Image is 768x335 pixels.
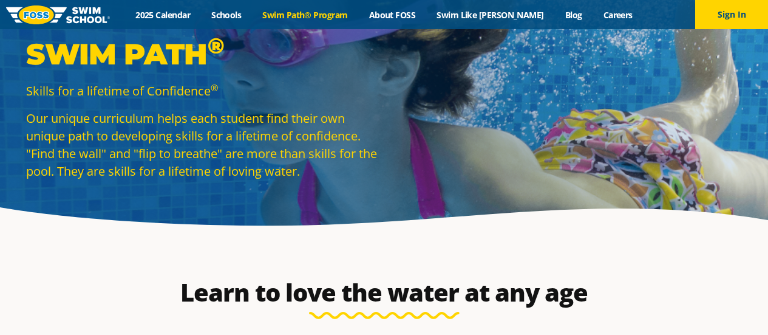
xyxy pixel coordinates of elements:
[252,9,358,21] a: Swim Path® Program
[201,9,252,21] a: Schools
[125,9,201,21] a: 2025 Calendar
[6,5,110,24] img: FOSS Swim School Logo
[426,9,555,21] a: Swim Like [PERSON_NAME]
[358,9,426,21] a: About FOSS
[208,32,224,59] sup: ®
[211,81,218,94] sup: ®
[26,109,378,180] p: Our unique curriculum helps each student find their own unique path to developing skills for a li...
[26,82,378,100] p: Skills for a lifetime of Confidence
[593,9,643,21] a: Careers
[26,36,378,72] p: Swim Path
[98,278,671,307] h2: Learn to love the water at any age
[554,9,593,21] a: Blog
